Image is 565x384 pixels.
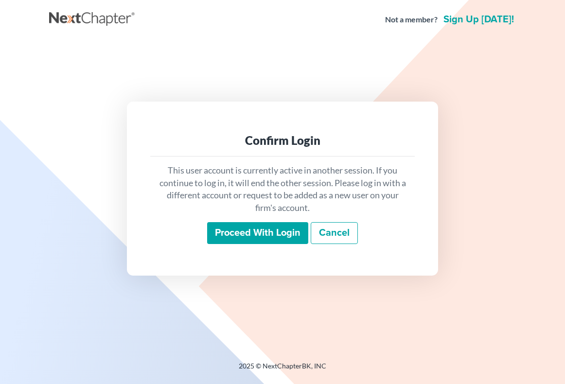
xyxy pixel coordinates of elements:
[441,15,516,24] a: Sign up [DATE]!
[158,133,407,148] div: Confirm Login
[207,222,308,244] input: Proceed with login
[311,222,358,244] a: Cancel
[158,164,407,214] p: This user account is currently active in another session. If you continue to log in, it will end ...
[385,14,438,25] strong: Not a member?
[49,361,516,379] div: 2025 © NextChapterBK, INC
